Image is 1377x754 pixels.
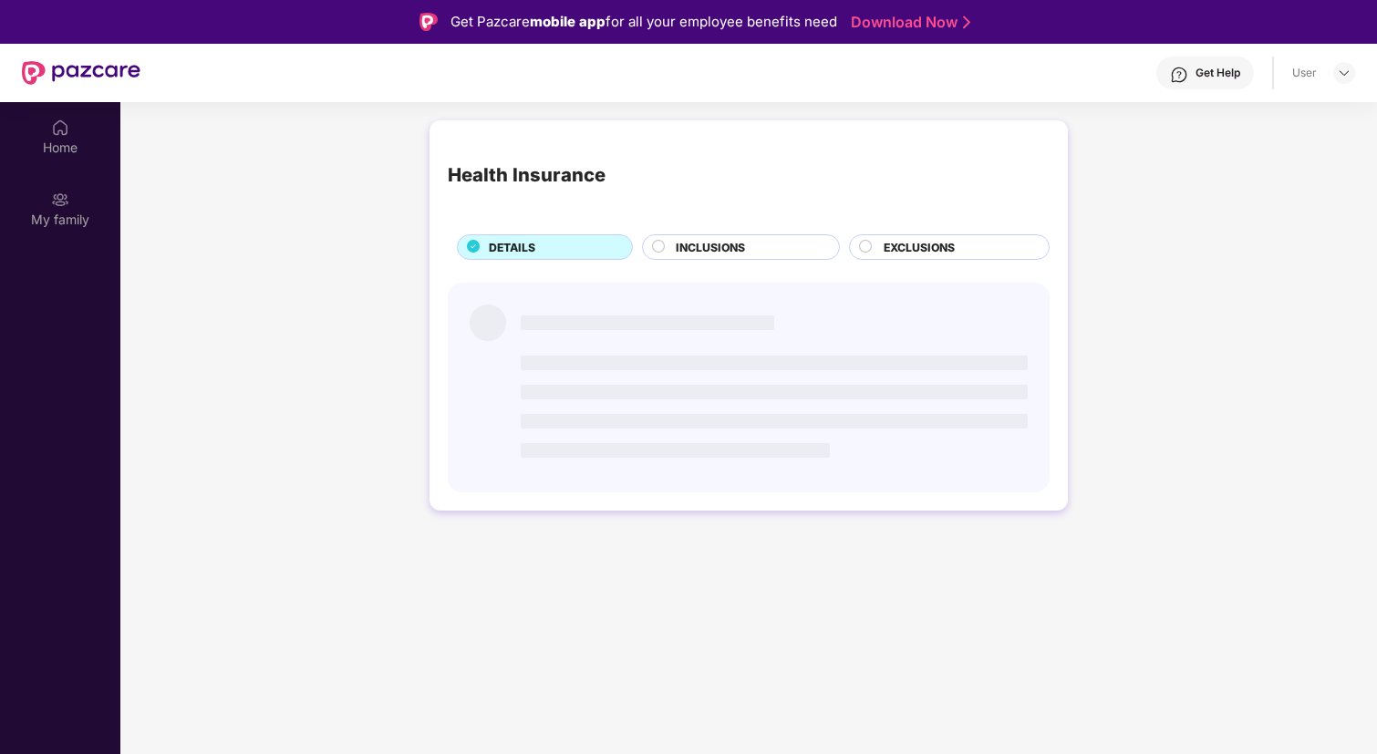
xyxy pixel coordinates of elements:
[51,119,69,137] img: svg+xml;base64,PHN2ZyBpZD0iSG9tZSIgeG1sbnM9Imh0dHA6Ly93d3cudzMub3JnLzIwMDAvc3ZnIiB3aWR0aD0iMjAiIG...
[489,239,535,256] span: DETAILS
[1292,66,1317,80] div: User
[530,13,606,30] strong: mobile app
[1170,66,1188,84] img: svg+xml;base64,PHN2ZyBpZD0iSGVscC0zMngzMiIgeG1sbnM9Imh0dHA6Ly93d3cudzMub3JnLzIwMDAvc3ZnIiB3aWR0aD...
[676,239,745,256] span: INCLUSIONS
[450,11,837,33] div: Get Pazcare for all your employee benefits need
[963,13,970,32] img: Stroke
[22,61,140,85] img: New Pazcare Logo
[884,239,955,256] span: EXCLUSIONS
[51,191,69,209] img: svg+xml;base64,PHN2ZyB3aWR0aD0iMjAiIGhlaWdodD0iMjAiIHZpZXdCb3g9IjAgMCAyMCAyMCIgZmlsbD0ibm9uZSIgeG...
[448,160,606,190] div: Health Insurance
[419,13,438,31] img: Logo
[1337,66,1351,80] img: svg+xml;base64,PHN2ZyBpZD0iRHJvcGRvd24tMzJ4MzIiIHhtbG5zPSJodHRwOi8vd3d3LnczLm9yZy8yMDAwL3N2ZyIgd2...
[1196,66,1240,80] div: Get Help
[851,13,965,32] a: Download Now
